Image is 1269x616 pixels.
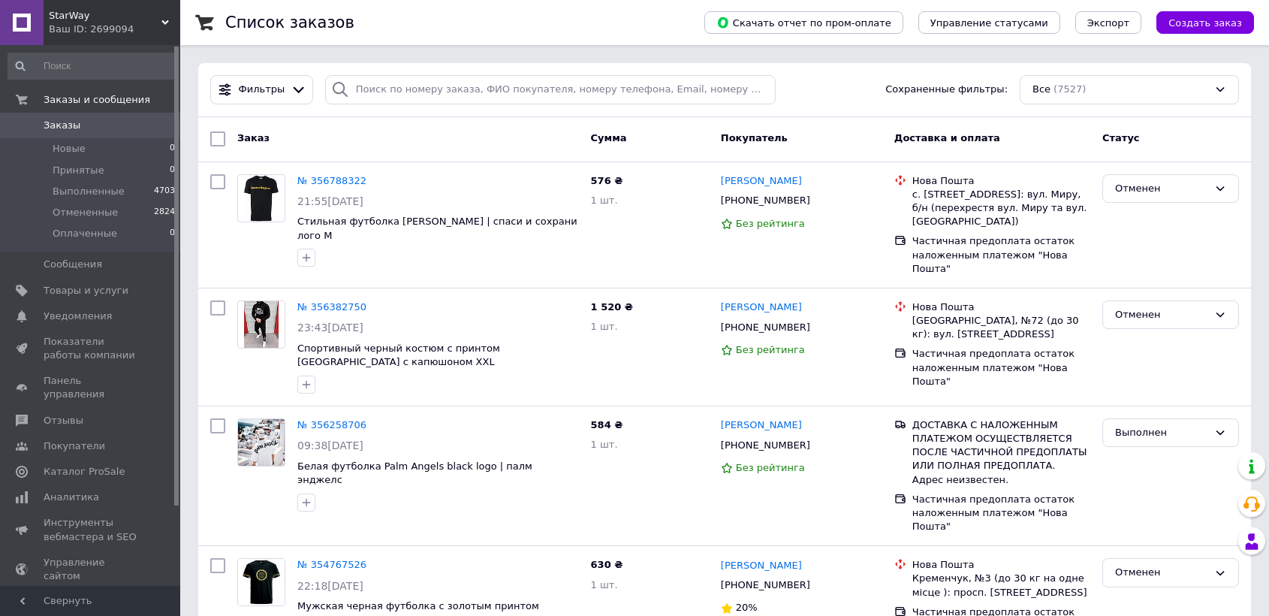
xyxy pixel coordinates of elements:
div: Нова Пошта [912,174,1090,188]
span: Аналитика [44,491,99,504]
a: [PERSON_NAME] [721,300,802,315]
div: [PHONE_NUMBER] [718,436,813,455]
button: Создать заказ [1156,11,1254,34]
a: № 356382750 [297,301,366,313]
span: Заказы [44,119,80,132]
span: Выполненные [53,185,125,198]
div: [PHONE_NUMBER] [718,575,813,595]
a: [PERSON_NAME] [721,174,802,189]
a: Cтильная футболка [PERSON_NAME] | спаси и сохрани лого M [297,216,577,241]
span: 22:18[DATE] [297,580,363,592]
div: [GEOGRAPHIC_DATA], №72 (до 30 кг): вул. [STREET_ADDRESS] [912,314,1090,341]
span: Отзывы [44,414,83,427]
img: Фото товару [238,419,285,466]
span: Уведомления [44,310,112,323]
span: 09:38[DATE] [297,439,363,451]
span: 0 [170,164,175,177]
img: Фото товару [238,559,285,605]
span: 4703 [154,185,175,198]
span: 21:55[DATE] [297,195,363,207]
div: Ваш ID: 2699094 [49,23,180,36]
div: Нова Пошта [912,558,1090,572]
button: Экспорт [1075,11,1141,34]
span: Заказы и сообщения [44,93,150,107]
div: Адрес неизвестен. [912,473,1090,487]
span: Покупатели [44,439,105,453]
a: Спортивный черный костюм с принтом [GEOGRAPHIC_DATA] с капюшоном XXL [297,343,500,368]
span: 2824 [154,206,175,219]
span: Панель управления [44,374,139,401]
img: Фото товару [244,301,279,348]
div: Отменен [1115,307,1208,323]
button: Скачать отчет по пром-оплате [704,11,903,34]
span: Новые [53,142,86,156]
span: 1 шт. [591,579,618,590]
span: Скачать отчет по пром-оплате [716,16,891,29]
span: Фильтры [239,83,285,97]
div: Выполнен [1115,425,1208,441]
div: [PHONE_NUMBER] [718,191,813,210]
a: Создать заказ [1141,17,1254,28]
div: ДОСТАВКА С НАЛОЖЕННЫМ ПЛАТЕЖОМ ОСУЩЕСТВЛЯЕТСЯ ПОСЛЕ ЧАСТИЧНОЙ ПРЕДОПЛАТЫ ИЛИ ПОЛНАЯ ПРЕДОПЛАТА. [912,418,1090,473]
span: Без рейтинга [736,218,805,229]
button: Управление статусами [918,11,1060,34]
span: Оплаченные [53,227,117,240]
div: Отменен [1115,565,1208,581]
div: Кременчук, №3 (до 30 кг на одне місце ): просп. [STREET_ADDRESS] [912,572,1090,599]
h1: Список заказов [225,14,354,32]
span: Управление сайтом [44,556,139,583]
a: Фото товару [237,300,285,349]
span: 1 шт. [591,195,618,206]
span: Без рейтинга [736,344,805,355]
span: Статус [1102,132,1140,143]
span: Управление статусами [930,17,1048,29]
a: № 356788322 [297,175,366,186]
a: [PERSON_NAME] [721,559,802,573]
span: 630 ₴ [591,559,623,570]
a: Фото товару [237,418,285,467]
div: [PHONE_NUMBER] [718,318,813,337]
a: Белая футболка Palm Angels black logo | палм энджелс [297,460,532,486]
span: Заказ [237,132,270,143]
a: Фото товару [237,174,285,222]
span: 20% [736,602,758,613]
input: Поиск по номеру заказа, ФИО покупателя, номеру телефона, Email, номеру накладной [325,75,776,104]
span: Без рейтинга [736,462,805,473]
div: Нова Пошта [912,300,1090,314]
span: 1 520 ₴ [591,301,633,313]
span: Принятые [53,164,104,177]
span: 1 шт. [591,321,618,332]
span: StarWay [49,9,161,23]
span: Инструменты вебмастера и SEO [44,516,139,543]
span: Покупатель [721,132,788,143]
span: 1 шт. [591,439,618,450]
div: Частичная предоплата остаток наложенным платежом "Нова Пошта" [912,493,1090,534]
div: Частичная предоплата остаток наложенным платежом "Нова Пошта" [912,347,1090,388]
span: (7527) [1053,83,1086,95]
span: Сохраненные фильтры: [885,83,1008,97]
input: Поиск [8,53,176,80]
a: № 356258706 [297,419,366,430]
span: 584 ₴ [591,419,623,430]
a: Фото товару [237,558,285,606]
span: Сумма [591,132,627,143]
span: 576 ₴ [591,175,623,186]
span: 0 [170,142,175,156]
span: Отмененные [53,206,118,219]
span: 0 [170,227,175,240]
a: [PERSON_NAME] [721,418,802,433]
div: Отменен [1115,181,1208,197]
span: Показатели работы компании [44,335,139,362]
img: Фото товару [244,175,279,222]
span: Товары и услуги [44,284,128,297]
span: Создать заказ [1168,17,1242,29]
span: Каталог ProSale [44,465,125,479]
div: Частичная предоплата остаток наложенным платежом "Нова Пошта" [912,234,1090,276]
span: Экспорт [1087,17,1129,29]
a: № 354767526 [297,559,366,570]
div: с. [STREET_ADDRESS]: вул. Миру, б/н (перехрестя вул. Миру та вул. [GEOGRAPHIC_DATA]) [912,188,1090,229]
span: Сообщения [44,258,102,271]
